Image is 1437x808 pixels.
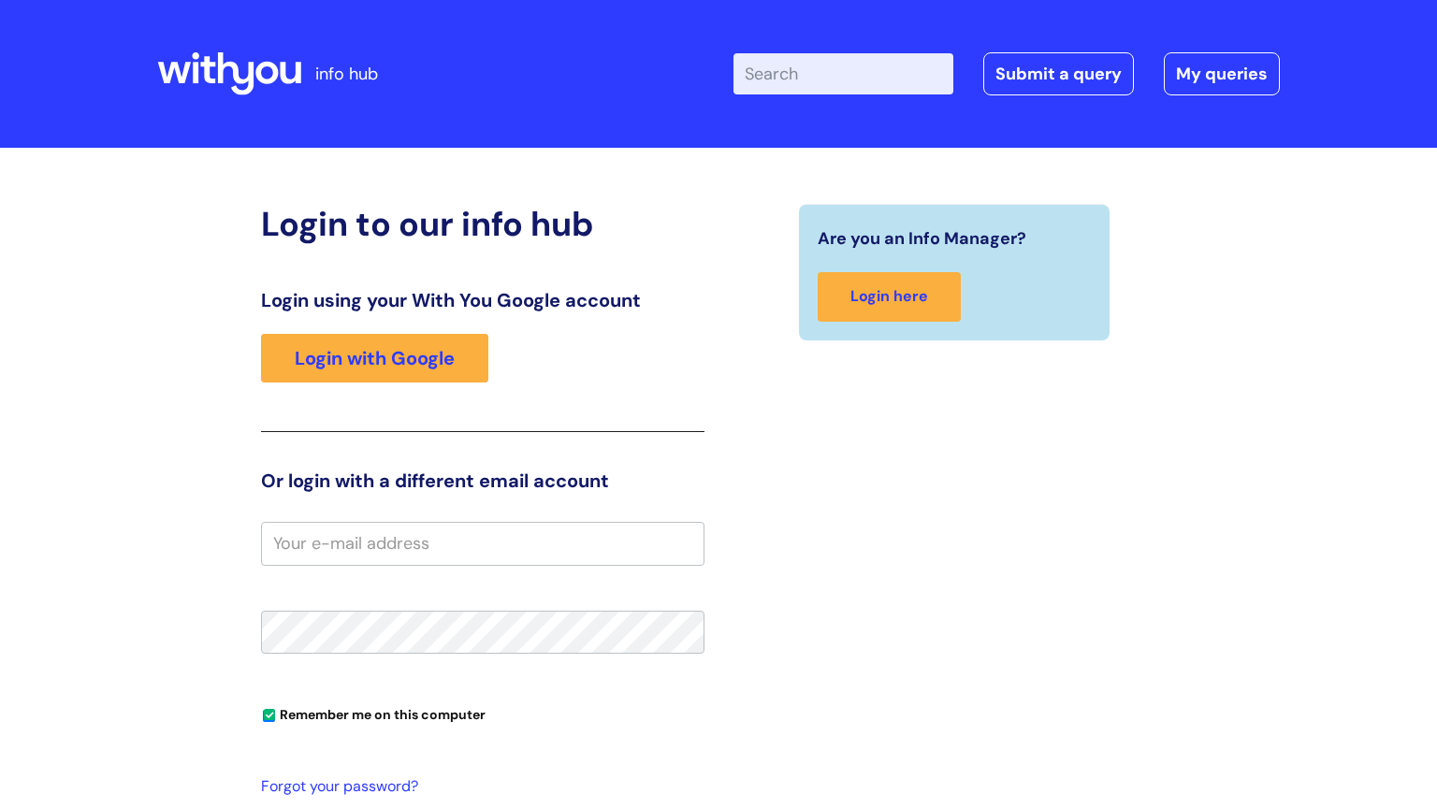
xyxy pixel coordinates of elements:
[261,522,704,565] input: Your e-mail address
[818,272,961,322] a: Login here
[261,699,704,729] div: You can uncheck this option if you're logging in from a shared device
[315,59,378,89] p: info hub
[733,53,953,94] input: Search
[261,334,488,382] a: Login with Google
[261,204,704,244] h2: Login to our info hub
[263,710,275,722] input: Remember me on this computer
[261,469,704,492] h3: Or login with a different email account
[261,702,486,723] label: Remember me on this computer
[818,224,1026,253] span: Are you an Info Manager?
[1164,52,1280,95] a: My queries
[261,773,695,801] a: Forgot your password?
[983,52,1134,95] a: Submit a query
[261,289,704,311] h3: Login using your With You Google account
